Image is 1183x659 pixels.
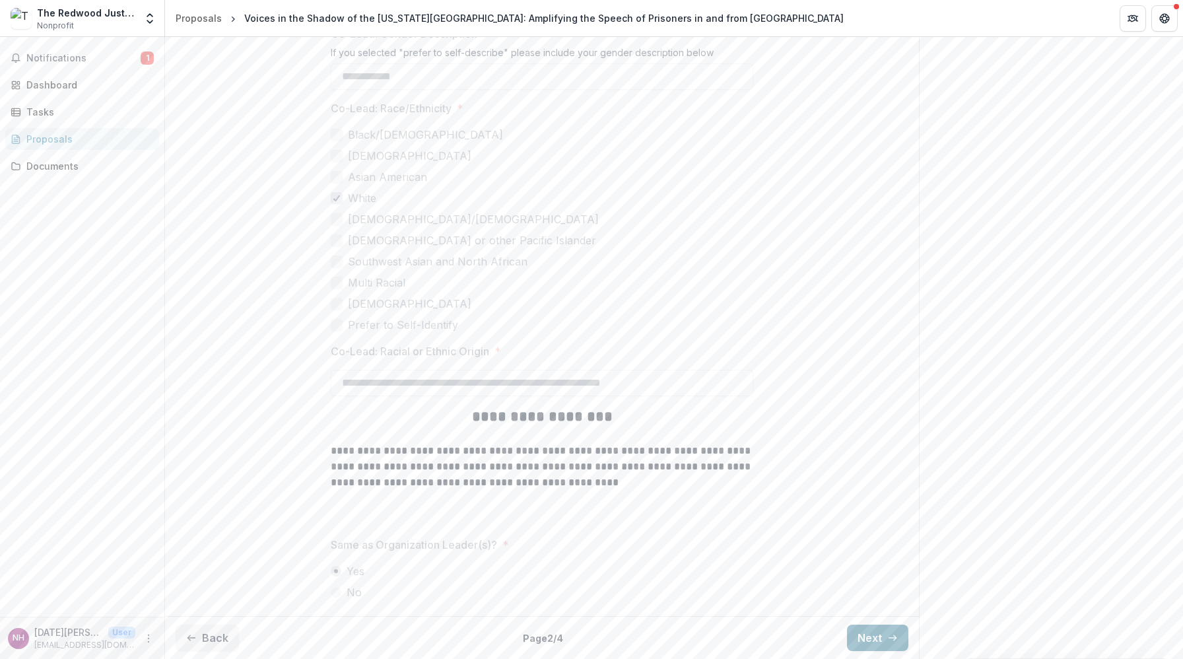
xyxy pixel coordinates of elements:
[26,78,149,92] div: Dashboard
[1120,5,1146,32] button: Partners
[523,631,563,645] p: Page 2 / 4
[847,625,908,651] button: Next
[26,53,141,64] span: Notifications
[347,584,362,600] span: No
[26,132,149,146] div: Proposals
[1151,5,1178,32] button: Get Help
[348,296,471,312] span: [DEMOGRAPHIC_DATA]
[348,127,503,143] span: Black/[DEMOGRAPHIC_DATA]
[37,6,135,20] div: The Redwood Justice Fund
[176,11,222,25] div: Proposals
[37,20,74,32] span: Nonprofit
[348,169,427,185] span: Asian American
[176,625,239,651] button: Back
[348,211,599,227] span: [DEMOGRAPHIC_DATA]/[DEMOGRAPHIC_DATA]
[348,254,527,269] span: Southwest Asian and North African
[348,232,596,248] span: [DEMOGRAPHIC_DATA] or other Pacific Islander
[244,11,844,25] div: Voices in the Shadow of the [US_STATE][GEOGRAPHIC_DATA]: Amplifying the Speech of Prisoners in an...
[331,343,489,359] p: Co-Lead: Racial or Ethnic Origin
[5,101,159,123] a: Tasks
[331,537,497,553] p: Same as Organization Leader(s)?
[5,74,159,96] a: Dashboard
[347,563,364,579] span: Yes
[348,317,458,333] span: Prefer to Self-Identify
[11,8,32,29] img: The Redwood Justice Fund
[141,631,156,646] button: More
[13,634,24,642] div: Noel Hanrahan
[170,9,849,28] nav: breadcrumb
[170,9,227,28] a: Proposals
[141,5,159,32] button: Open entity switcher
[331,47,753,63] div: If you selected "prefer to self-describe" please include your gender description below
[348,275,405,291] span: Multi Racial
[348,190,376,206] span: White
[26,159,149,173] div: Documents
[34,639,135,651] p: [EMAIL_ADDRESS][DOMAIN_NAME]
[5,48,159,69] button: Notifications1
[5,155,159,177] a: Documents
[348,148,471,164] span: [DEMOGRAPHIC_DATA]
[26,105,149,119] div: Tasks
[34,625,103,639] p: [DATE][PERSON_NAME]
[331,100,452,116] p: Co-Lead: Race/Ethnicity
[5,128,159,150] a: Proposals
[141,52,154,65] span: 1
[108,627,135,639] p: User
